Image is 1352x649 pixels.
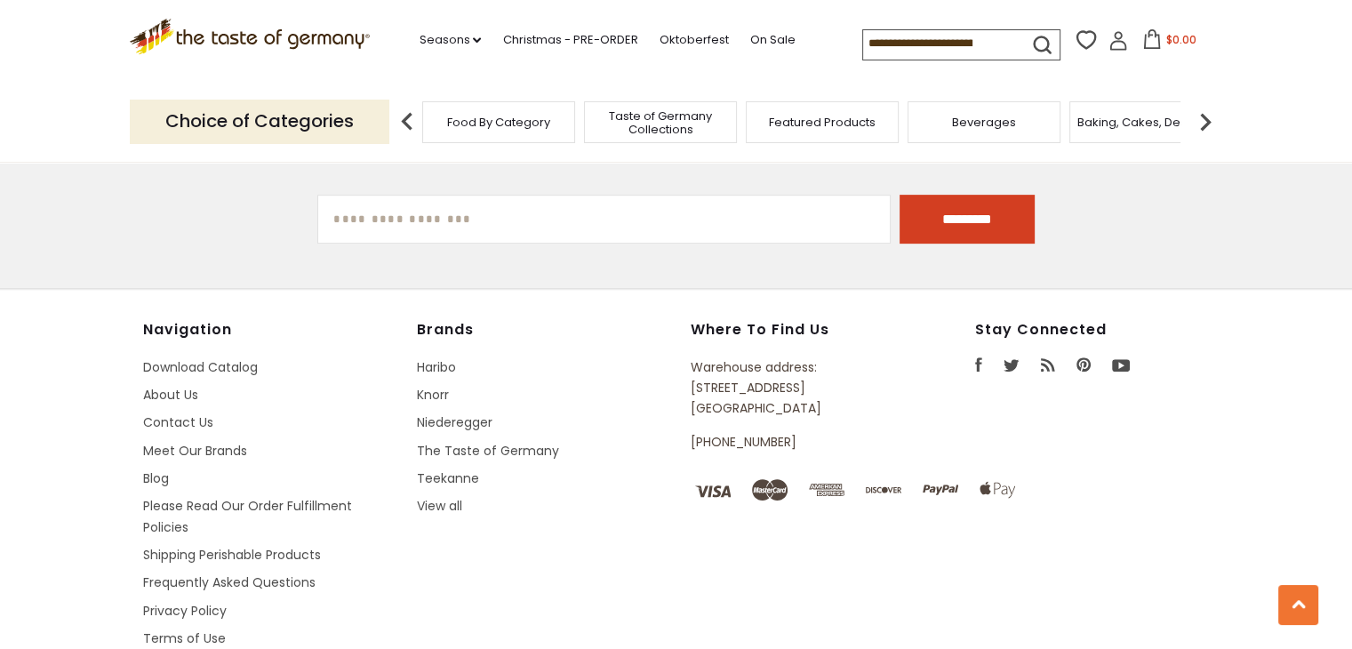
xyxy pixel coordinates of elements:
[691,357,893,420] p: Warehouse address: [STREET_ADDRESS] [GEOGRAPHIC_DATA]
[389,104,425,140] img: previous arrow
[417,413,492,431] a: Niederegger
[1077,116,1215,129] a: Baking, Cakes, Desserts
[143,602,227,620] a: Privacy Policy
[417,321,673,339] h4: Brands
[769,116,876,129] a: Featured Products
[143,469,169,487] a: Blog
[417,386,449,404] a: Knorr
[1165,32,1196,47] span: $0.00
[143,358,258,376] a: Download Catalog
[143,413,213,431] a: Contact Us
[659,30,728,50] a: Oktoberfest
[502,30,637,50] a: Christmas - PRE-ORDER
[589,109,732,136] a: Taste of Germany Collections
[143,386,198,404] a: About Us
[691,321,893,339] h4: Where to find us
[691,432,893,453] p: [PHONE_NUMBER]
[143,573,316,591] a: Frequently Asked Questions
[143,546,321,564] a: Shipping Perishable Products
[749,30,795,50] a: On Sale
[417,497,462,515] a: View all
[447,116,550,129] a: Food By Category
[417,442,559,460] a: The Taste of Germany
[143,442,247,460] a: Meet Our Brands
[419,30,481,50] a: Seasons
[1132,29,1207,56] button: $0.00
[130,100,389,143] p: Choice of Categories
[143,321,399,339] h4: Navigation
[143,629,226,647] a: Terms of Use
[1188,104,1223,140] img: next arrow
[975,321,1210,339] h4: Stay Connected
[143,497,352,535] a: Please Read Our Order Fulfillment Policies
[417,469,479,487] a: Teekanne
[952,116,1016,129] a: Beverages
[417,358,456,376] a: Haribo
